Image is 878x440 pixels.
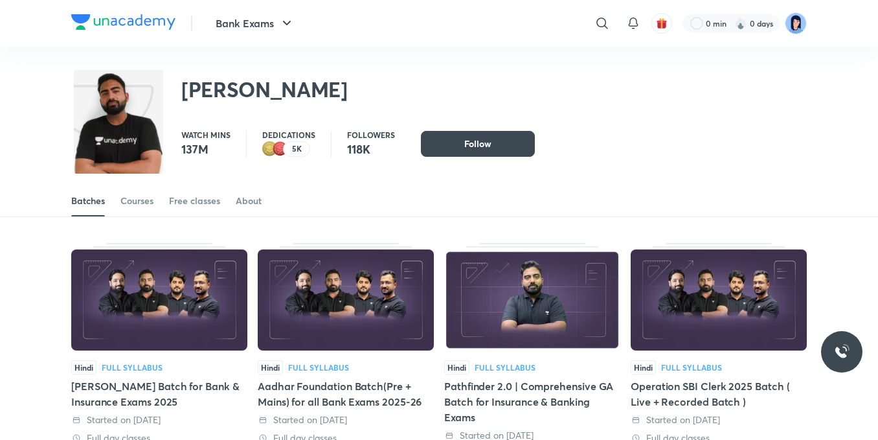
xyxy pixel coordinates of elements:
[475,364,535,371] div: Full Syllabus
[71,360,96,375] span: Hindi
[71,14,175,33] a: Company Logo
[74,73,163,179] img: class
[181,131,231,139] p: Watch mins
[71,413,247,426] div: Started on 27 Aug 2025
[464,137,491,150] span: Follow
[734,17,747,30] img: streak
[262,131,315,139] p: Dedications
[71,14,175,30] img: Company Logo
[631,249,807,351] img: Thumbnail
[120,185,153,216] a: Courses
[169,185,220,216] a: Free classes
[631,378,807,410] div: Operation SBI Clerk 2025 Batch ( Live + Recorded Batch )
[834,344,850,360] img: ttu
[631,413,807,426] div: Started on 30 Jan 2025
[292,145,302,154] p: 5K
[651,13,672,34] button: avatar
[656,17,668,29] img: avatar
[236,194,262,207] div: About
[71,249,247,351] img: Thumbnail
[421,131,535,157] button: Follow
[181,141,231,157] p: 137M
[347,141,395,157] p: 118K
[120,194,153,207] div: Courses
[71,378,247,410] div: [PERSON_NAME] Batch for Bank & Insurance Exams 2025
[258,413,434,426] div: Started on 11 Aug 2025
[288,364,349,371] div: Full Syllabus
[785,12,807,34] img: Rajesh kumar gupta
[444,378,620,425] div: Pathfinder 2.0 | Comprehensive GA Batch for Insurance & Banking Exams
[273,141,288,157] img: educator badge1
[208,10,302,36] button: Bank Exams
[169,194,220,207] div: Free classes
[236,185,262,216] a: About
[181,76,348,102] h2: [PERSON_NAME]
[71,185,105,216] a: Batches
[258,378,434,410] div: Aadhar Foundation Batch(Pre + Mains) for all Bank Exams 2025-26
[71,194,105,207] div: Batches
[262,141,278,157] img: educator badge2
[258,249,434,351] img: Thumbnail
[102,364,163,371] div: Full Syllabus
[347,131,395,139] p: Followers
[444,360,469,375] span: Hindi
[444,249,620,351] img: Thumbnail
[631,360,656,375] span: Hindi
[661,364,722,371] div: Full Syllabus
[258,360,283,375] span: Hindi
